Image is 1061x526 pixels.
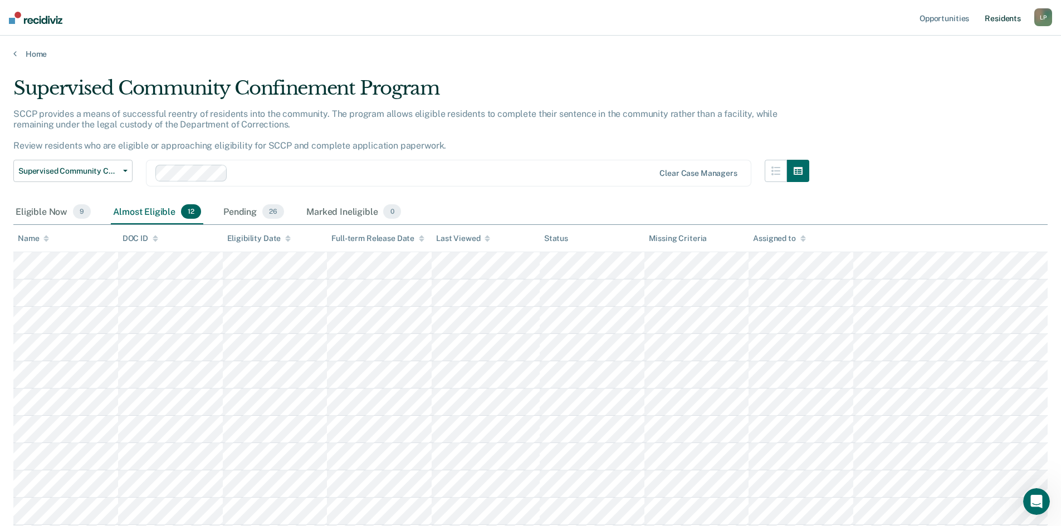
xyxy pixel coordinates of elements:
div: Status [544,234,568,243]
div: Almost Eligible12 [111,200,203,224]
div: Eligibility Date [227,234,291,243]
span: 0 [383,204,400,219]
div: Eligible Now9 [13,200,93,224]
div: Name [18,234,49,243]
div: L P [1034,8,1052,26]
img: Recidiviz [9,12,62,24]
div: Supervised Community Confinement Program [13,77,809,109]
a: Home [13,49,1048,59]
span: 12 [181,204,201,219]
p: SCCP provides a means of successful reentry of residents into the community. The program allows e... [13,109,778,151]
span: 9 [73,204,91,219]
span: Supervised Community Confinement Program [18,166,119,176]
div: Marked Ineligible0 [304,200,403,224]
button: Supervised Community Confinement Program [13,160,133,182]
div: DOC ID [123,234,158,243]
div: Full-term Release Date [331,234,424,243]
div: Clear case managers [659,169,737,178]
span: 26 [262,204,284,219]
div: Pending26 [221,200,286,224]
button: LP [1034,8,1052,26]
div: Missing Criteria [649,234,707,243]
iframe: Intercom live chat [1023,488,1050,515]
div: Last Viewed [436,234,490,243]
div: Assigned to [753,234,805,243]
